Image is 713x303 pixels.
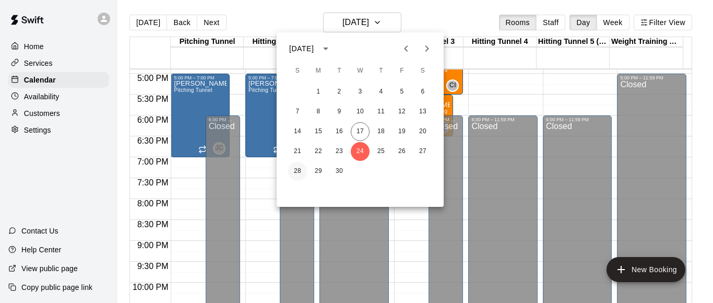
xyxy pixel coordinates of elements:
[393,61,411,81] span: Friday
[372,142,390,161] button: 25
[330,162,349,181] button: 30
[288,122,307,141] button: 14
[372,122,390,141] button: 18
[309,162,328,181] button: 29
[309,102,328,121] button: 8
[309,142,328,161] button: 22
[413,61,432,81] span: Saturday
[413,122,432,141] button: 20
[413,83,432,101] button: 6
[351,61,370,81] span: Wednesday
[330,83,349,101] button: 2
[372,102,390,121] button: 11
[351,122,370,141] button: 17
[330,61,349,81] span: Tuesday
[309,122,328,141] button: 15
[330,142,349,161] button: 23
[413,102,432,121] button: 13
[330,122,349,141] button: 16
[351,102,370,121] button: 10
[393,122,411,141] button: 19
[309,61,328,81] span: Monday
[393,83,411,101] button: 5
[288,162,307,181] button: 28
[393,102,411,121] button: 12
[396,38,417,59] button: Previous month
[372,83,390,101] button: 4
[417,38,437,59] button: Next month
[288,61,307,81] span: Sunday
[288,142,307,161] button: 21
[351,142,370,161] button: 24
[288,102,307,121] button: 7
[413,142,432,161] button: 27
[309,83,328,101] button: 1
[372,61,390,81] span: Thursday
[317,40,335,57] button: calendar view is open, switch to year view
[393,142,411,161] button: 26
[351,83,370,101] button: 3
[330,102,349,121] button: 9
[289,43,314,54] div: [DATE]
